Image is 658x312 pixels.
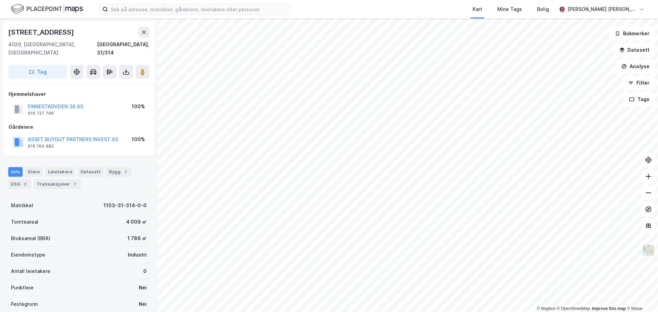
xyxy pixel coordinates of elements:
[132,135,145,143] div: 100%
[8,179,31,189] div: ESG
[139,284,147,292] div: Nei
[592,306,626,311] a: Improve this map
[34,179,81,189] div: Transaksjoner
[139,300,147,308] div: Nei
[613,43,655,57] button: Datasett
[9,123,149,131] div: Gårdeiere
[8,40,97,57] div: 4029, [GEOGRAPHIC_DATA], [GEOGRAPHIC_DATA]
[642,244,655,257] img: Z
[9,90,149,98] div: Hjemmelshaver
[11,300,38,308] div: Festegrunn
[557,306,590,311] a: OpenStreetMap
[132,102,145,111] div: 100%
[622,76,655,90] button: Filter
[11,267,50,275] div: Antall leietakere
[143,267,147,275] div: 0
[122,169,129,175] div: 1
[22,181,28,188] div: 2
[11,284,34,292] div: Punktleie
[8,167,23,177] div: Info
[11,201,33,210] div: Matrikkel
[537,5,549,13] div: Bolig
[473,5,482,13] div: Kart
[497,5,522,13] div: Mine Tags
[624,279,658,312] div: Kontrollprogram for chat
[108,4,291,14] input: Søk på adresse, matrikkel, gårdeiere, leietakere eller personer
[11,3,83,15] img: logo.f888ab2527a4732fd821a326f86c7f29.svg
[127,234,147,242] div: 1 786 ㎡
[624,279,658,312] iframe: Chat Widget
[11,251,45,259] div: Eiendomstype
[25,167,42,177] div: Eiere
[106,167,132,177] div: Bygg
[616,60,655,73] button: Analyse
[45,167,75,177] div: Leietakere
[537,306,556,311] a: Mapbox
[11,218,38,226] div: Tomteareal
[8,27,75,38] div: [STREET_ADDRESS]
[128,251,147,259] div: Industri
[609,27,655,40] button: Bokmerker
[28,111,54,116] div: 916 137 796
[623,92,655,106] button: Tags
[71,181,78,188] div: 7
[568,5,636,13] div: [PERSON_NAME] [PERSON_NAME]
[103,201,147,210] div: 1103-31-314-0-0
[28,143,54,149] div: 916 164 882
[11,234,50,242] div: Bruksareal (BRA)
[126,218,147,226] div: 4 009 ㎡
[78,167,103,177] div: Datasett
[8,65,67,79] button: Tag
[97,40,149,57] div: [GEOGRAPHIC_DATA], 31/314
